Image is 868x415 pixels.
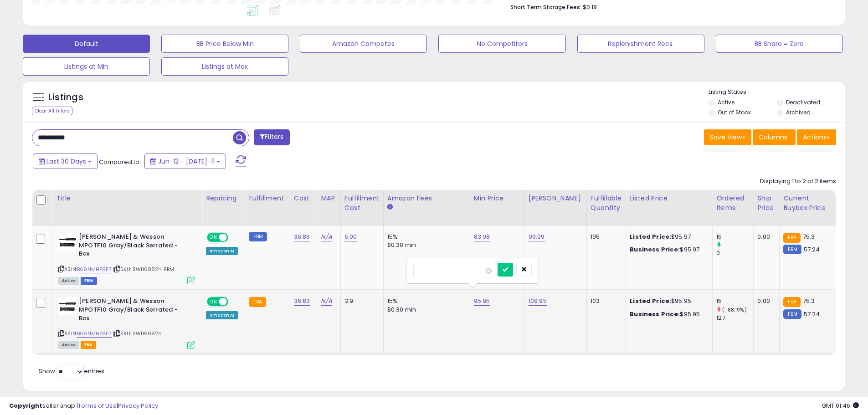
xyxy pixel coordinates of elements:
[39,367,104,375] span: Show: entries
[208,234,219,241] span: ON
[760,177,836,186] div: Displaying 1 to 2 of 2 items
[716,35,843,53] button: BB Share = Zero
[716,314,753,322] div: 127
[118,401,158,410] a: Privacy Policy
[797,129,836,145] button: Actions
[783,194,830,213] div: Current Buybox Price
[583,3,597,11] span: $0.18
[9,401,42,410] strong: Copyright
[630,246,705,254] div: $95.97
[249,232,267,241] small: FBM
[78,401,117,410] a: Terms of Use
[630,310,680,318] b: Business Price:
[9,402,158,410] div: seller snap | |
[718,98,734,106] label: Active
[704,129,751,145] button: Save View
[81,277,97,285] span: FBM
[81,341,96,349] span: FBA
[321,232,332,241] a: N/A
[630,297,671,305] b: Listed Price:
[529,232,545,241] a: 99.99
[387,203,393,211] small: Amazon Fees.
[249,194,286,203] div: Fulfillment
[58,277,79,285] span: All listings currently available for purchase on Amazon
[722,306,746,313] small: (-88.19%)
[99,158,141,166] span: Compared to:
[759,133,787,142] span: Columns
[208,298,219,306] span: ON
[46,157,86,166] span: Last 30 Days
[58,297,195,348] div: ASIN:
[529,297,547,306] a: 109.95
[438,35,565,53] button: No Competitors
[113,330,161,337] span: | SKU: SW1160824
[474,297,490,306] a: 95.95
[144,154,226,169] button: Jun-12 - [DATE]-11
[757,233,772,241] div: 0.00
[757,194,776,213] div: Ship Price
[58,297,77,315] img: 31xLu3bZVgL._SL40_.jpg
[709,88,845,97] p: Listing States:
[161,57,288,76] button: Listings at Max
[227,234,241,241] span: OFF
[344,297,376,305] div: 3.9
[58,233,195,283] div: ASIN:
[630,232,671,241] b: Listed Price:
[718,108,751,116] label: Out of Stock
[716,194,750,213] div: Ordered Items
[294,194,313,203] div: Cost
[529,194,583,203] div: [PERSON_NAME]
[33,154,98,169] button: Last 30 Days
[344,194,380,213] div: Fulfillment Cost
[387,241,463,249] div: $0.30 min
[206,194,241,203] div: Repricing
[783,297,800,307] small: FBA
[227,298,241,306] span: OFF
[294,232,310,241] a: 36.86
[630,297,705,305] div: $95.95
[591,194,622,213] div: Fulfillable Quantity
[56,194,198,203] div: Title
[804,245,820,254] span: 57.24
[510,3,581,11] b: Short Term Storage Fees:
[77,266,112,273] a: B09NMHP8F7
[804,310,820,318] span: 57.24
[387,306,463,314] div: $0.30 min
[786,108,811,116] label: Archived
[757,297,772,305] div: 0.00
[786,98,820,106] label: Deactivated
[577,35,704,53] button: Replenishment Recs.
[79,297,190,325] b: [PERSON_NAME] & Wesson MPOTF10 Gray/Black Serrated - Box
[591,233,619,241] div: 195
[591,297,619,305] div: 103
[113,266,174,273] span: | SKU: SW1160824-FBM
[23,57,150,76] button: Listings at Min
[321,297,332,306] a: N/A
[716,233,753,241] div: 15
[32,107,72,115] div: Clear All Filters
[206,247,238,255] div: Amazon AI
[630,233,705,241] div: $95.97
[822,401,859,410] span: 2025-08-11 01:46 GMT
[23,35,150,53] button: Default
[249,297,266,307] small: FBA
[387,297,463,305] div: 15%
[803,297,815,305] span: 75.3
[344,232,357,241] a: 6.00
[58,233,77,251] img: 31xLu3bZVgL._SL40_.jpg
[630,245,680,254] b: Business Price:
[474,194,521,203] div: Min Price
[77,330,112,338] a: B09NMHP8F7
[206,311,238,319] div: Amazon AI
[783,309,801,319] small: FBM
[58,341,79,349] span: All listings currently available for purchase on Amazon
[474,232,490,241] a: 83.98
[79,233,190,261] b: [PERSON_NAME] & Wesson MPOTF10 Gray/Black Serrated - Box
[630,194,709,203] div: Listed Price
[716,249,753,257] div: 0
[48,91,83,104] h5: Listings
[753,129,796,145] button: Columns
[321,194,336,203] div: MAP
[630,310,705,318] div: $95.95
[783,233,800,243] small: FBA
